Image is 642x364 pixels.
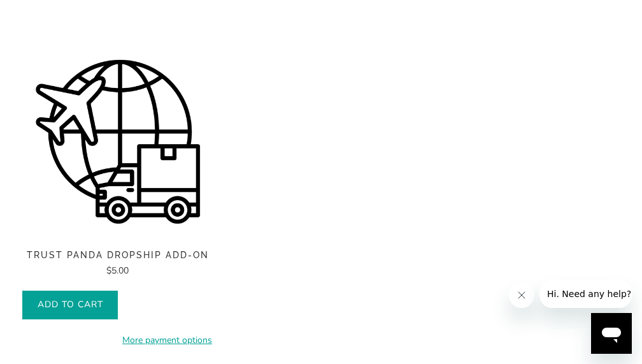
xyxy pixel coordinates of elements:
[539,280,632,308] iframe: Message from company
[591,313,632,354] iframe: Button to launch messaging window
[36,300,104,310] span: Add to Cart
[22,47,213,237] img: Trust Panda Dropship Add-On
[22,250,213,261] span: Trust Panda Dropship Add-On
[22,291,118,319] button: Add to Cart
[22,250,213,278] a: Trust Panda Dropship Add-On $5.00
[106,265,129,277] span: $5.00
[122,333,213,347] a: More payment options
[509,282,534,308] iframe: Close message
